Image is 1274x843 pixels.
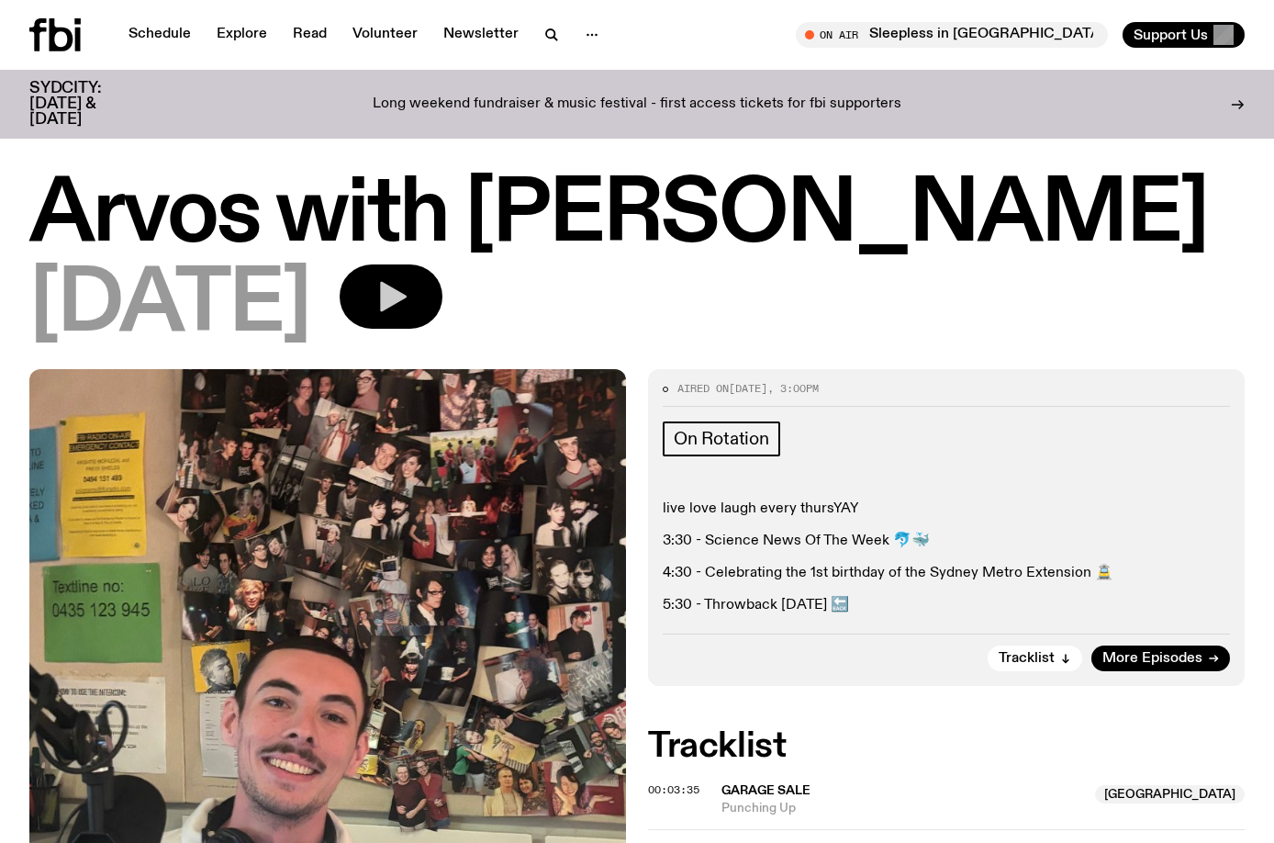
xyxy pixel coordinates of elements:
[282,22,338,48] a: Read
[373,96,901,113] p: Long weekend fundraiser & music festival - first access tickets for fbi supporters
[674,429,769,449] span: On Rotation
[988,646,1082,671] button: Tracklist
[29,81,147,128] h3: SYDCITY: [DATE] & [DATE]
[796,22,1108,48] button: On AirSleepless in [GEOGRAPHIC_DATA]
[663,597,1230,614] p: 5:30 - Throwback [DATE] 🔙
[1123,22,1245,48] button: Support Us
[721,784,810,797] span: Garage Sale
[729,381,767,396] span: [DATE]
[1134,27,1208,43] span: Support Us
[29,174,1245,257] h1: Arvos with [PERSON_NAME]
[648,782,699,797] span: 00:03:35
[663,565,1230,582] p: 4:30 - Celebrating the 1st birthday of the Sydney Metro Extension 🚊
[117,22,202,48] a: Schedule
[206,22,278,48] a: Explore
[767,381,819,396] span: , 3:00pm
[1095,785,1245,804] span: [GEOGRAPHIC_DATA]
[663,500,1230,518] p: live love laugh every thursYAY
[432,22,530,48] a: Newsletter
[721,800,1084,817] span: Punching Up
[677,381,729,396] span: Aired on
[663,421,780,456] a: On Rotation
[29,264,310,347] span: [DATE]
[999,652,1055,666] span: Tracklist
[663,533,1230,550] p: 3:30 - Science News Of The Week 🐬🐳
[648,785,699,795] button: 00:03:35
[1102,652,1202,666] span: More Episodes
[648,730,1245,763] h2: Tracklist
[341,22,429,48] a: Volunteer
[1091,646,1230,671] a: More Episodes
